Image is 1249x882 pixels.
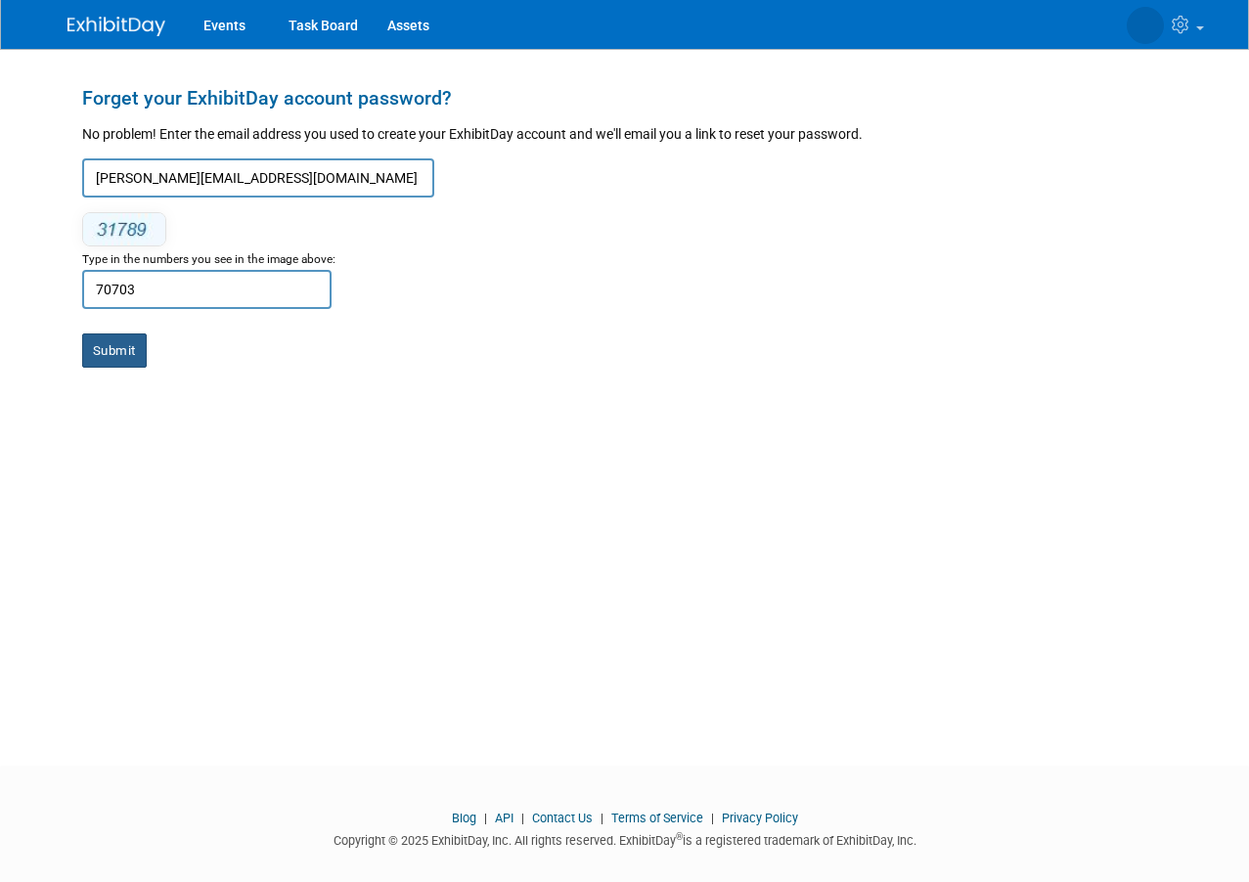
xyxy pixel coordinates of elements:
[82,212,166,247] img: CAPTCHA image
[82,270,332,309] input: Enter CAPTCHA Code
[722,811,798,825] a: Privacy Policy
[706,811,719,825] span: |
[1127,7,1164,44] img: Garrett Peterson
[479,811,492,825] span: |
[495,811,513,825] a: API
[82,158,434,198] input: Email Address
[676,831,683,842] sup: ®
[67,17,165,36] img: ExhibitDay
[596,811,608,825] span: |
[82,333,147,368] button: Submit
[82,252,335,266] small: Type in the numbers you see in the image above:
[82,88,1197,110] h1: Forget your ExhibitDay account password?
[611,811,703,825] a: Terms of Service
[532,811,593,825] a: Contact Us
[516,811,529,825] span: |
[82,119,1197,158] div: No problem! Enter the email address you used to create your ExhibitDay account and we'll email yo...
[452,811,476,825] a: Blog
